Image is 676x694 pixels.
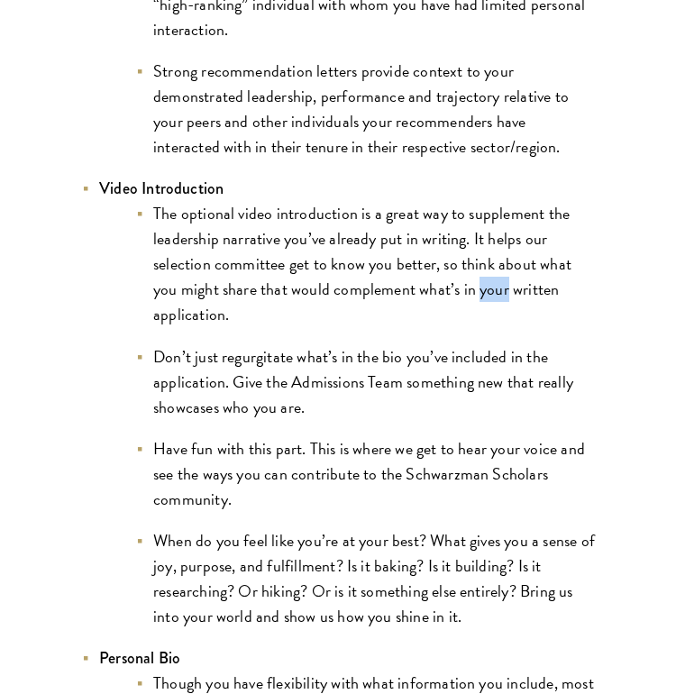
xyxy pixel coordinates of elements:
[135,201,595,327] li: The optional video introduction is a great way to supplement the leadership narrative you’ve alre...
[99,646,180,670] strong: Personal Bio
[99,177,224,200] strong: Video Introduction
[135,436,595,512] li: Have fun with this part. This is where we get to hear your voice and see the ways you can contrib...
[135,59,595,160] li: Strong recommendation letters provide context to your demonstrated leadership, performance and tr...
[135,344,595,420] li: Don’t just regurgitate what’s in the bio you’ve included in the application. Give the Admissions ...
[135,528,595,629] li: When do you feel like you’re at your best? What gives you a sense of joy, purpose, and fulfillmen...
